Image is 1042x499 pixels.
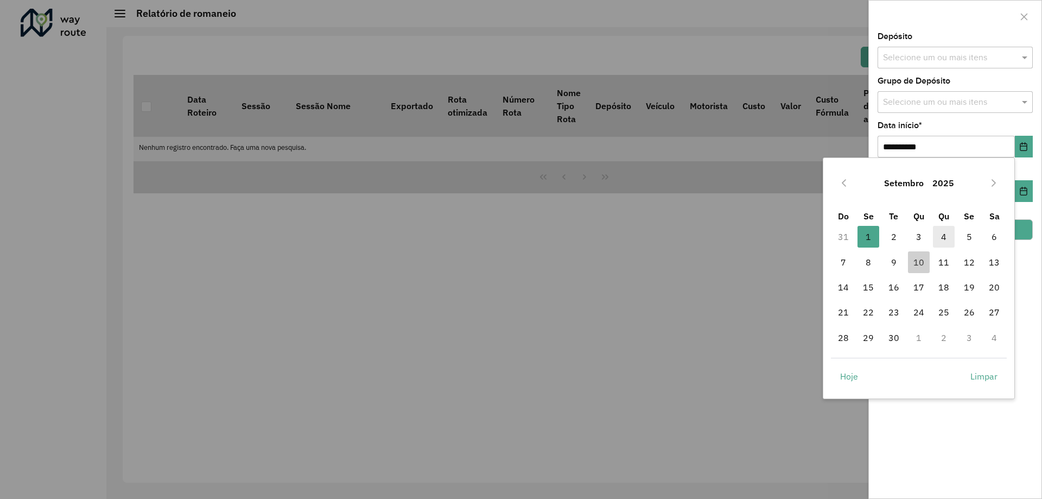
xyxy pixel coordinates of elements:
[823,157,1015,399] div: Choose Date
[835,174,853,192] button: Previous Month
[933,301,955,323] span: 25
[889,211,898,222] span: Te
[831,275,856,300] td: 14
[831,250,856,275] td: 7
[881,300,906,325] td: 23
[957,224,982,249] td: 5
[933,226,955,248] span: 4
[933,276,955,298] span: 18
[982,325,1007,350] td: 4
[908,276,930,298] span: 17
[931,275,956,300] td: 18
[856,300,881,325] td: 22
[1015,180,1033,202] button: Choose Date
[831,325,856,350] td: 28
[906,325,931,350] td: 1
[857,276,879,298] span: 15
[989,211,1000,222] span: Sa
[958,276,980,298] span: 19
[985,174,1002,192] button: Next Month
[831,365,867,387] button: Hoje
[913,211,924,222] span: Qu
[961,365,1007,387] button: Limpar
[908,226,930,248] span: 3
[857,327,879,349] span: 29
[983,226,1005,248] span: 6
[881,224,906,249] td: 2
[833,327,854,349] span: 28
[958,226,980,248] span: 5
[958,301,980,323] span: 26
[831,300,856,325] td: 21
[833,276,854,298] span: 14
[970,370,997,383] span: Limpar
[883,327,905,349] span: 30
[857,251,879,273] span: 8
[931,300,956,325] td: 25
[883,251,905,273] span: 9
[831,224,856,249] td: 31
[983,276,1005,298] span: 20
[863,211,874,222] span: Se
[931,250,956,275] td: 11
[908,251,930,273] span: 10
[856,250,881,275] td: 8
[856,224,881,249] td: 1
[883,226,905,248] span: 2
[906,224,931,249] td: 3
[938,211,949,222] span: Qu
[880,170,928,196] button: Choose Month
[883,276,905,298] span: 16
[982,275,1007,300] td: 20
[881,325,906,350] td: 30
[957,275,982,300] td: 19
[964,211,974,222] span: Se
[928,170,958,196] button: Choose Year
[878,74,950,87] label: Grupo de Depósito
[958,251,980,273] span: 12
[931,325,956,350] td: 2
[957,300,982,325] td: 26
[881,250,906,275] td: 9
[982,250,1007,275] td: 13
[957,250,982,275] td: 12
[957,325,982,350] td: 3
[933,251,955,273] span: 11
[906,275,931,300] td: 17
[906,300,931,325] td: 24
[908,301,930,323] span: 24
[983,251,1005,273] span: 13
[857,226,879,248] span: 1
[856,325,881,350] td: 29
[856,275,881,300] td: 15
[982,300,1007,325] td: 27
[878,30,912,43] label: Depósito
[881,275,906,300] td: 16
[983,301,1005,323] span: 27
[857,301,879,323] span: 22
[833,301,854,323] span: 21
[931,224,956,249] td: 4
[883,301,905,323] span: 23
[833,251,854,273] span: 7
[1015,136,1033,157] button: Choose Date
[906,250,931,275] td: 10
[838,211,849,222] span: Do
[840,370,858,383] span: Hoje
[878,119,922,132] label: Data início
[982,224,1007,249] td: 6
